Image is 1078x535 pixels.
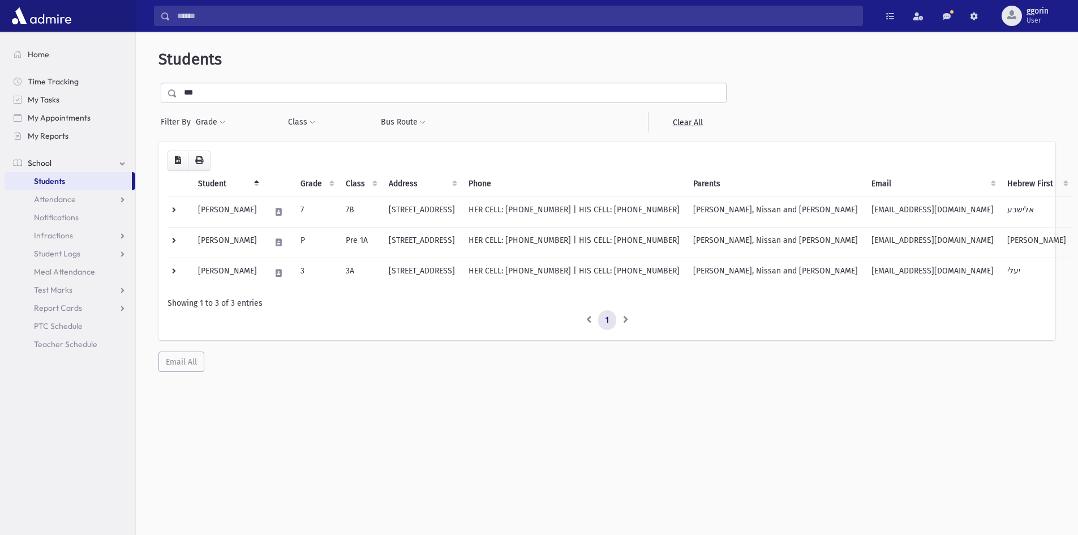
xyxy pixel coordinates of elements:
[380,112,426,132] button: Bus Route
[34,339,97,349] span: Teacher Schedule
[5,45,135,63] a: Home
[28,131,68,141] span: My Reports
[34,321,83,331] span: PTC Schedule
[1000,171,1073,197] th: Hebrew First: activate to sort column ascending
[195,112,226,132] button: Grade
[5,281,135,299] a: Test Marks
[158,352,204,372] button: Email All
[339,258,382,288] td: 3A
[339,196,382,227] td: 7B
[686,196,865,227] td: [PERSON_NAME], Nissan and [PERSON_NAME]
[294,196,339,227] td: 7
[462,171,686,197] th: Phone
[462,258,686,288] td: HER CELL: [PHONE_NUMBER] | HIS CELL: [PHONE_NUMBER]
[170,6,862,26] input: Search
[5,127,135,145] a: My Reports
[5,91,135,109] a: My Tasks
[5,317,135,335] a: PTC Schedule
[5,190,135,208] a: Attendance
[34,285,72,295] span: Test Marks
[34,267,95,277] span: Meal Attendance
[28,49,49,59] span: Home
[686,227,865,258] td: [PERSON_NAME], Nissan and [PERSON_NAME]
[1000,196,1073,227] td: אלישבע
[28,76,79,87] span: Time Tracking
[598,310,616,331] a: 1
[34,230,73,241] span: Infractions
[168,297,1046,309] div: Showing 1 to 3 of 3 entries
[382,258,462,288] td: [STREET_ADDRESS]
[865,227,1000,258] td: [EMAIL_ADDRESS][DOMAIN_NAME]
[382,196,462,227] td: [STREET_ADDRESS]
[34,176,65,186] span: Students
[648,112,727,132] a: Clear All
[34,303,82,313] span: Report Cards
[339,171,382,197] th: Class: activate to sort column ascending
[9,5,74,27] img: AdmirePro
[1000,227,1073,258] td: [PERSON_NAME]
[34,212,79,222] span: Notifications
[28,158,51,168] span: School
[191,258,264,288] td: [PERSON_NAME]
[5,335,135,353] a: Teacher Schedule
[5,109,135,127] a: My Appointments
[161,116,195,128] span: Filter By
[5,263,135,281] a: Meal Attendance
[339,227,382,258] td: Pre 1A
[686,171,865,197] th: Parents
[865,196,1000,227] td: [EMAIL_ADDRESS][DOMAIN_NAME]
[191,196,264,227] td: [PERSON_NAME]
[462,227,686,258] td: HER CELL: [PHONE_NUMBER] | HIS CELL: [PHONE_NUMBER]
[28,95,59,105] span: My Tasks
[5,172,132,190] a: Students
[462,196,686,227] td: HER CELL: [PHONE_NUMBER] | HIS CELL: [PHONE_NUMBER]
[382,227,462,258] td: [STREET_ADDRESS]
[382,171,462,197] th: Address: activate to sort column ascending
[5,72,135,91] a: Time Tracking
[1000,258,1073,288] td: יעלי
[158,50,222,69] span: Students
[191,227,264,258] td: [PERSON_NAME]
[686,258,865,288] td: [PERSON_NAME], Nissan and [PERSON_NAME]
[191,171,264,197] th: Student: activate to sort column descending
[34,249,80,259] span: Student Logs
[865,171,1000,197] th: Email: activate to sort column ascending
[294,171,339,197] th: Grade: activate to sort column ascending
[168,151,188,171] button: CSV
[188,151,211,171] button: Print
[865,258,1000,288] td: [EMAIL_ADDRESS][DOMAIN_NAME]
[5,154,135,172] a: School
[287,112,316,132] button: Class
[28,113,91,123] span: My Appointments
[294,258,339,288] td: 3
[34,194,76,204] span: Attendance
[5,208,135,226] a: Notifications
[294,227,339,258] td: P
[5,226,135,245] a: Infractions
[1027,16,1049,25] span: User
[1027,7,1049,16] span: ggorin
[5,245,135,263] a: Student Logs
[5,299,135,317] a: Report Cards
